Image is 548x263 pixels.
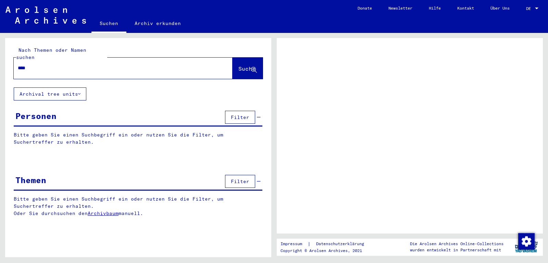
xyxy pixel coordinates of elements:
[14,87,86,100] button: Archival tree units
[15,174,46,186] div: Themen
[5,7,86,24] img: Arolsen_neg.svg
[233,58,263,79] button: Suche
[526,6,534,11] span: DE
[231,114,249,120] span: Filter
[281,240,308,248] a: Impressum
[91,15,126,33] a: Suchen
[238,65,256,72] span: Suche
[225,175,255,188] button: Filter
[14,131,262,146] p: Bitte geben Sie einen Suchbegriff ein oder nutzen Sie die Filter, um Suchertreffer zu erhalten.
[225,111,255,124] button: Filter
[281,240,372,248] div: |
[518,233,535,250] img: Zustimmung ändern
[126,15,189,32] a: Archiv erkunden
[513,238,539,255] img: yv_logo.png
[88,210,119,216] a: Archivbaum
[311,240,372,248] a: Datenschutzerklärung
[14,195,263,217] p: Bitte geben Sie einen Suchbegriff ein oder nutzen Sie die Filter, um Suchertreffer zu erhalten. O...
[410,247,503,253] p: wurden entwickelt in Partnerschaft mit
[231,178,249,184] span: Filter
[15,110,57,122] div: Personen
[281,248,372,254] p: Copyright © Arolsen Archives, 2021
[410,241,503,247] p: Die Arolsen Archives Online-Collections
[16,47,86,60] mat-label: Nach Themen oder Namen suchen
